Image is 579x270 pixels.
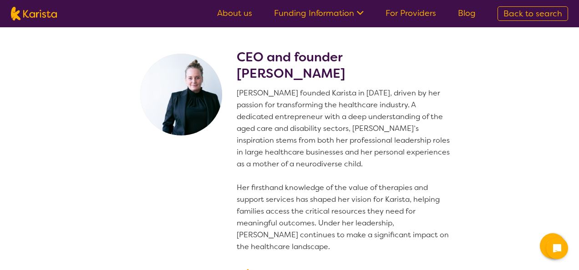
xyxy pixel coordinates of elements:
span: Back to search [503,8,562,19]
a: For Providers [386,8,436,19]
a: Back to search [498,6,568,21]
a: About us [217,8,252,19]
a: Funding Information [274,8,364,19]
button: Channel Menu [540,233,565,259]
img: Karista logo [11,7,57,20]
a: Blog [458,8,476,19]
p: [PERSON_NAME] founded Karista in [DATE], driven by her passion for transforming the healthcare in... [237,87,453,253]
h2: CEO and founder [PERSON_NAME] [237,49,453,82]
